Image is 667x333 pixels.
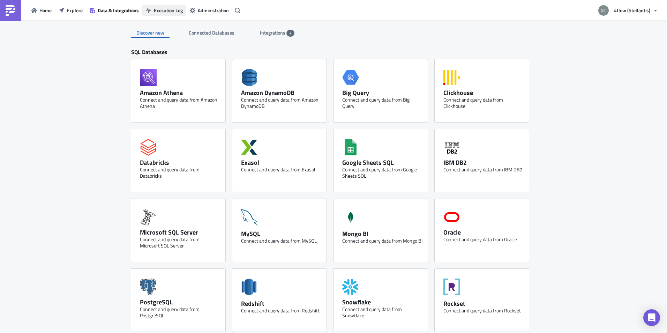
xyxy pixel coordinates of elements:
div: Connect and query data from Big Query [342,97,422,109]
div: Connect and query data from PostgreSQL [140,306,220,319]
div: Connect and query data from Amazon Athena [140,97,220,109]
div: Exasol [241,158,321,166]
button: Data & Integrations [86,5,142,16]
span: Data & Integrations [98,7,139,14]
button: 4flow (Stellantis) [594,3,662,18]
button: Home [28,5,55,16]
div: Connect and query data from Mongo BI [342,238,422,244]
div: Connect and query data from MySQL [241,238,321,244]
div: Connect and query data from Snowflake [342,306,422,319]
div: SQL Databases [131,49,536,59]
div: Connect and query data from Microsoft SQL Server [140,236,220,249]
div: Amazon DynamoDB [241,89,321,97]
span: Connected Databases [189,29,235,36]
div: Connect and query data from Databricks [140,166,220,179]
div: Connect and query data from Google Sheets SQL [342,166,422,179]
div: Redshift [241,299,321,308]
div: Rockset [443,299,524,308]
svg: IBM DB2 [443,139,460,156]
div: Connect and query data from Redshift [241,308,321,314]
span: Administration [198,7,229,14]
div: Mongo BI [342,230,422,238]
span: Explore [67,7,83,14]
div: Connect and query data from IBM DB2 [443,166,524,173]
img: Avatar [598,5,609,16]
span: 4flow (Stellantis) [614,7,650,14]
button: Administration [186,5,232,16]
div: Clickhouse [443,89,524,97]
div: Microsoft SQL Server [140,228,220,236]
div: MySQL [241,230,321,238]
div: Connect and query data from Rockset [443,308,524,314]
div: Databricks [140,158,220,166]
div: Connect and query data from Exasol [241,166,321,173]
span: 7 [289,30,292,36]
div: Connect and query data from Amazon DynamoDB [241,97,321,109]
div: Google Sheets SQL [342,158,422,166]
div: IBM DB2 [443,158,524,166]
img: PushMetrics [5,5,16,16]
div: Discover new [131,28,170,38]
span: Home [39,7,52,14]
div: Open Intercom Messenger [643,309,660,326]
span: Integrations [260,29,286,36]
div: Connect and query data from Clickhouse [443,97,524,109]
div: Oracle [443,228,524,236]
div: Big Query [342,89,422,97]
div: Snowflake [342,298,422,306]
div: Connect and query data from Oracle [443,236,524,243]
span: Execution Log [154,7,183,14]
div: PostgreSQL [140,298,220,306]
div: Amazon Athena [140,89,220,97]
button: Explore [55,5,86,16]
button: Execution Log [142,5,186,16]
